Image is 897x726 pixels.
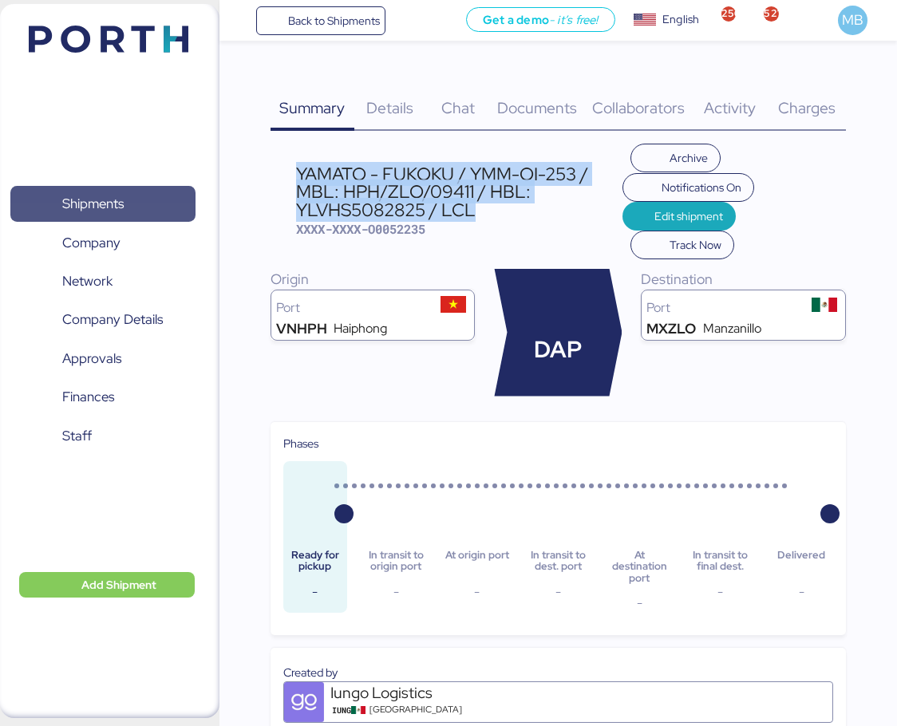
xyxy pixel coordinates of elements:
[62,192,124,215] span: Shipments
[607,594,671,613] div: -
[842,10,863,30] span: MB
[662,178,741,197] span: Notifications On
[364,550,428,573] div: In transit to origin port
[62,308,163,331] span: Company Details
[283,550,347,573] div: Ready for pickup
[607,550,671,584] div: At destination port
[279,97,345,118] span: Summary
[10,418,196,455] a: Staff
[283,664,834,681] div: Created by
[630,231,735,259] button: Track Now
[703,322,761,335] div: Manzanillo
[670,148,708,168] span: Archive
[704,97,756,118] span: Activity
[296,221,425,237] span: XXXX-XXXX-O0052235
[10,302,196,338] a: Company Details
[283,582,347,602] div: -
[769,550,833,573] div: Delivered
[654,207,723,226] span: Edit shipment
[10,186,196,223] a: Shipments
[641,269,846,290] div: Destination
[283,435,834,452] div: Phases
[630,144,721,172] button: Archive
[229,7,256,34] button: Menu
[10,379,196,416] a: Finances
[62,270,113,293] span: Network
[646,302,808,314] div: Port
[441,97,475,118] span: Chat
[526,582,590,602] div: -
[81,575,156,594] span: Add Shipment
[62,424,92,448] span: Staff
[526,550,590,573] div: In transit to dest. port
[271,269,476,290] div: Origin
[778,97,836,118] span: Charges
[296,165,622,219] div: YAMATO - FUKOKU / YMM-OI-253 / MBL: HPH/ZLO/09411 / HBL: YLVHS5082825 / LCL
[497,97,577,118] span: Documents
[622,173,755,202] button: Notifications On
[689,582,753,602] div: -
[769,582,833,602] div: -
[334,322,387,335] div: Haiphong
[689,550,753,573] div: In transit to final dest.
[534,333,582,367] span: DAP
[622,202,737,231] button: Edit shipment
[369,703,462,716] span: [GEOGRAPHIC_DATA]
[10,341,196,377] a: Approvals
[62,231,121,254] span: Company
[288,11,380,30] span: Back to Shipments
[366,97,413,118] span: Details
[670,235,721,254] span: Track Now
[364,582,428,602] div: -
[445,550,509,573] div: At origin port
[445,582,509,602] div: -
[256,6,386,35] a: Back to Shipments
[10,224,196,261] a: Company
[276,302,437,314] div: Port
[592,97,685,118] span: Collaborators
[19,572,195,598] button: Add Shipment
[62,347,121,370] span: Approvals
[62,385,114,408] span: Finances
[646,322,696,335] div: MXZLO
[276,322,327,335] div: VNHPH
[662,11,699,28] div: English
[330,682,522,704] div: Iungo Logistics
[10,263,196,300] a: Network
